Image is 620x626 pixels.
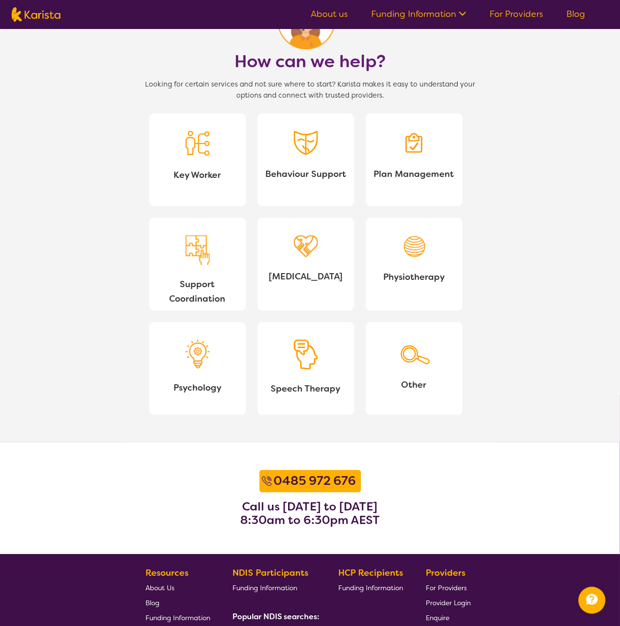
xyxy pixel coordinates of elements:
[145,611,210,626] a: Funding Information
[397,340,431,366] img: Search icon
[145,599,159,608] span: Blog
[578,587,606,614] button: Channel Menu
[233,581,316,596] a: Funding Information
[240,500,380,527] h3: Call us [DATE] to [DATE] 8:30am to 6:30pm AEST
[145,581,210,596] a: About Us
[294,131,318,155] img: Behaviour Support icon
[426,599,471,608] span: Provider Login
[426,581,471,596] a: For Providers
[233,612,320,622] b: Popular NDIS searches:
[149,322,246,415] a: Psychology iconPsychology
[338,568,403,579] b: HCP Recipients
[265,167,346,182] span: Behaviour Support
[145,584,174,593] span: About Us
[145,614,210,623] span: Funding Information
[265,382,346,396] span: Speech Therapy
[374,270,455,285] span: Physiotherapy
[402,235,426,259] img: Physiotherapy icon
[338,584,403,593] span: Funding Information
[262,477,272,486] img: Call icon
[374,167,455,182] span: Plan Management
[402,131,426,155] img: Plan Management icon
[258,218,354,311] a: Occupational Therapy icon[MEDICAL_DATA]
[265,270,346,284] span: [MEDICAL_DATA]
[149,218,246,311] a: Support Coordination iconSupport Coordination
[426,596,471,611] a: Provider Login
[157,381,238,395] span: Psychology
[426,568,465,579] b: Providers
[149,114,246,206] a: Key Worker iconKey Worker
[566,8,585,20] a: Blog
[366,114,462,206] a: Plan Management iconPlan Management
[274,473,356,489] b: 0485 972 676
[145,568,188,579] b: Resources
[145,596,210,611] a: Blog
[186,131,210,156] img: Key Worker icon
[233,568,309,579] b: NDIS Participants
[258,114,354,206] a: Behaviour Support iconBehaviour Support
[311,8,348,20] a: About us
[272,473,359,490] a: 0485 972 676
[258,322,354,415] a: Speech Therapy iconSpeech Therapy
[186,340,210,369] img: Psychology icon
[234,50,386,73] h1: How can we help?
[426,611,471,626] a: Enquire
[157,168,238,183] span: Key Worker
[233,584,298,593] span: Funding Information
[294,340,318,370] img: Speech Therapy icon
[374,378,455,393] span: Other
[338,581,403,596] a: Funding Information
[426,584,467,593] span: For Providers
[136,79,484,102] span: Looking for certain services and not sure where to start? Karista makes it easy to understand you...
[426,614,449,623] span: Enquire
[186,235,210,266] img: Support Coordination icon
[366,322,462,415] a: Search iconOther
[157,277,238,306] span: Support Coordination
[294,235,318,258] img: Occupational Therapy icon
[490,8,543,20] a: For Providers
[366,218,462,311] a: Physiotherapy iconPhysiotherapy
[12,7,60,22] img: Karista logo
[371,8,466,20] a: Funding Information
